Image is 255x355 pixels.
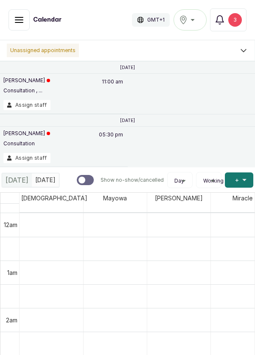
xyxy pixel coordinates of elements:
[171,177,189,184] button: Day
[153,193,205,203] span: [PERSON_NAME]
[33,16,62,24] h1: Calendar
[200,177,218,184] button: Working
[210,8,247,31] button: 3
[4,316,19,324] div: 2am
[3,77,50,84] p: [PERSON_NAME]
[3,140,50,147] p: Consultation
[6,175,28,185] span: [DATE]
[120,118,135,123] p: [DATE]
[6,268,19,277] div: 1am
[231,193,254,203] span: Miracle
[7,44,79,57] p: Unassigned appointments
[3,100,50,110] button: Assign staff
[101,177,164,183] p: Show no-show/cancelled
[20,193,89,203] span: [DEMOGRAPHIC_DATA]
[2,173,32,187] div: [DATE]
[2,220,19,229] div: 12am
[101,77,124,100] p: 11:00 am
[203,177,224,184] span: Working
[225,172,253,188] button: +
[101,193,129,203] span: Mayowa
[3,153,50,163] button: Assign staff
[147,17,165,23] p: GMT+1
[3,130,50,137] p: [PERSON_NAME]
[120,65,135,70] p: [DATE]
[235,176,239,184] span: +
[98,130,124,153] p: 05:30 pm
[228,13,242,27] div: 3
[3,87,50,94] p: Consultation , ...
[174,177,184,184] span: Day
